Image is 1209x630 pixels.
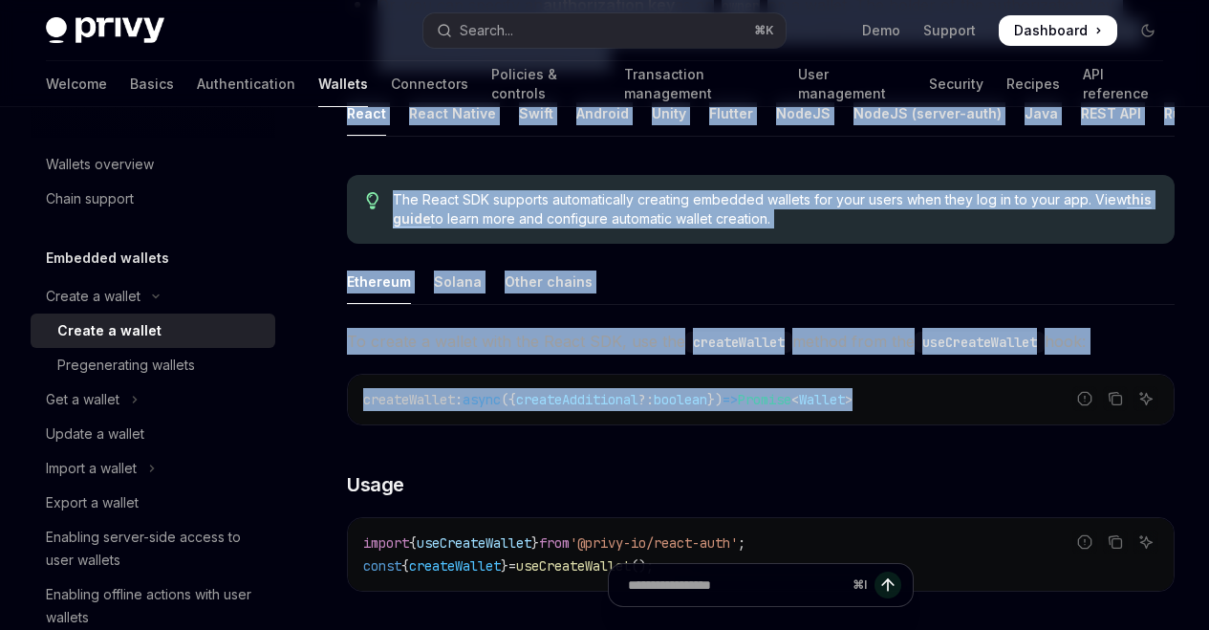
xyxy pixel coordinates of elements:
[57,354,195,377] div: Pregenerating wallets
[1081,91,1141,136] div: REST API
[46,457,137,480] div: Import a wallet
[46,285,140,308] div: Create a wallet
[31,451,275,486] button: Toggle Import a wallet section
[853,91,1002,136] div: NodeJS (server-auth)
[501,557,508,575] span: }
[46,491,139,514] div: Export a wallet
[638,391,654,408] span: ?:
[409,557,501,575] span: createWallet
[347,328,1175,355] span: To create a wallet with the React SDK, use the method from the hook:
[519,91,553,136] div: Swift
[31,348,275,382] a: Pregenerating wallets
[31,520,275,577] a: Enabling server-side access to user wallets
[685,332,792,353] code: createWallet
[363,391,455,408] span: createWallet
[999,15,1117,46] a: Dashboard
[516,391,638,408] span: createAdditional
[1133,386,1158,411] button: Ask AI
[409,534,417,552] span: {
[57,319,162,342] div: Create a wallet
[501,391,516,408] span: ({
[1103,386,1128,411] button: Copy the contents from the code block
[576,91,629,136] div: Android
[417,534,531,552] span: useCreateWallet
[46,187,134,210] div: Chain support
[391,61,468,107] a: Connectors
[707,391,723,408] span: })
[1072,386,1097,411] button: Report incorrect code
[31,182,275,216] a: Chain support
[652,91,686,136] div: Unity
[508,557,516,575] span: =
[434,259,482,304] div: Solana
[845,391,853,408] span: >
[460,19,513,42] div: Search...
[31,382,275,417] button: Toggle Get a wallet section
[1103,530,1128,554] button: Copy the contents from the code block
[463,391,501,408] span: async
[1025,91,1058,136] div: Java
[776,91,831,136] div: NodeJS
[409,91,496,136] div: React Native
[1133,530,1158,554] button: Ask AI
[31,486,275,520] a: Export a wallet
[738,534,745,552] span: ;
[31,147,275,182] a: Wallets overview
[130,61,174,107] a: Basics
[46,61,107,107] a: Welcome
[1072,530,1097,554] button: Report incorrect code
[929,61,983,107] a: Security
[1133,15,1163,46] button: Toggle dark mode
[539,534,570,552] span: from
[505,259,593,304] div: Other chains
[347,259,411,304] div: Ethereum
[791,391,799,408] span: <
[46,153,154,176] div: Wallets overview
[347,91,386,136] div: React
[516,557,631,575] span: useCreateWallet
[46,388,119,411] div: Get a wallet
[1164,91,1194,136] div: Rust
[197,61,295,107] a: Authentication
[393,190,1155,228] span: The React SDK supports automatically creating embedded wallets for your users when they log in to...
[31,279,275,314] button: Toggle Create a wallet section
[923,21,976,40] a: Support
[531,534,539,552] span: }
[915,332,1045,353] code: useCreateWallet
[46,423,144,445] div: Update a wallet
[723,391,738,408] span: =>
[628,564,845,606] input: Ask a question...
[1083,61,1163,107] a: API reference
[423,13,786,48] button: Open search
[46,17,164,44] img: dark logo
[654,391,707,408] span: boolean
[363,557,401,575] span: const
[31,314,275,348] a: Create a wallet
[754,23,774,38] span: ⌘ K
[491,61,601,107] a: Policies & controls
[401,557,409,575] span: {
[46,583,264,629] div: Enabling offline actions with user wallets
[31,417,275,451] a: Update a wallet
[46,526,264,572] div: Enabling server-side access to user wallets
[738,391,791,408] span: Promise
[624,61,776,107] a: Transaction management
[455,391,463,408] span: :
[798,61,906,107] a: User management
[347,471,404,498] span: Usage
[874,572,901,598] button: Send message
[631,557,654,575] span: ();
[1014,21,1088,40] span: Dashboard
[862,21,900,40] a: Demo
[709,91,753,136] div: Flutter
[799,391,845,408] span: Wallet
[1006,61,1060,107] a: Recipes
[363,534,409,552] span: import
[46,247,169,270] h5: Embedded wallets
[366,192,379,209] svg: Tip
[318,61,368,107] a: Wallets
[570,534,738,552] span: '@privy-io/react-auth'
